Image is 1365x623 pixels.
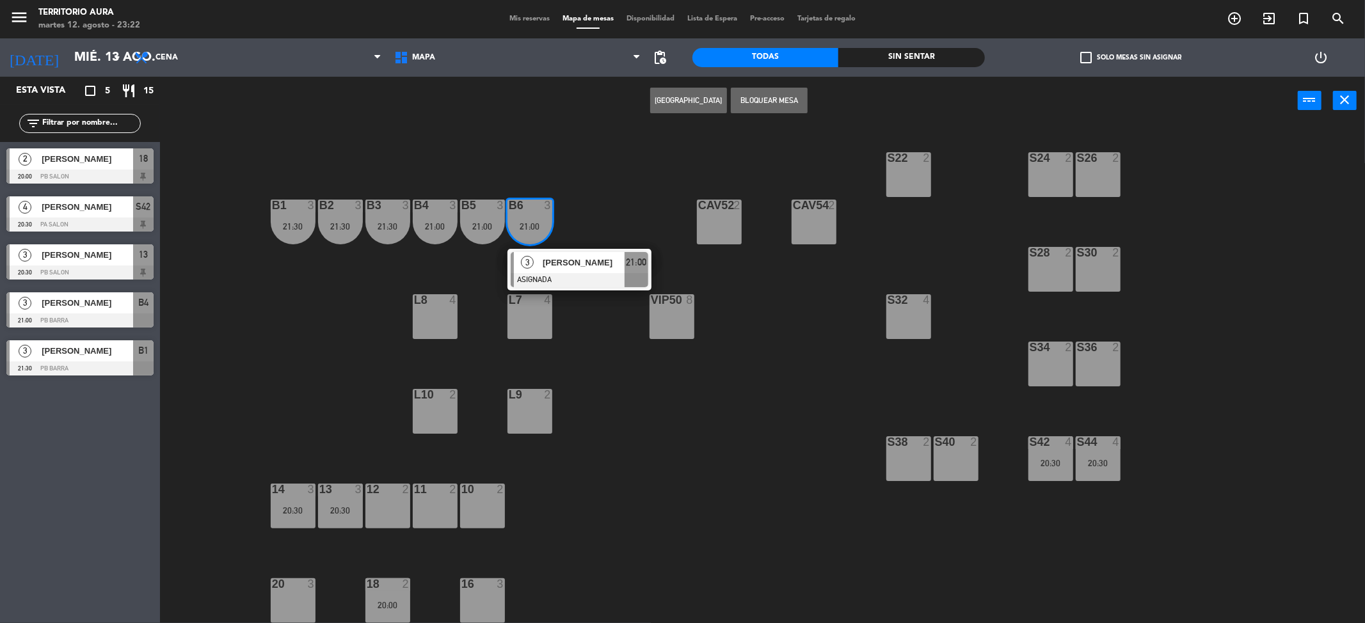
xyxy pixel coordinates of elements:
div: TERRITORIO AURA [38,6,140,19]
div: 8 [686,294,694,306]
div: 2 [733,200,741,211]
i: turned_in_not [1296,11,1311,26]
div: B2 [319,200,320,211]
div: 20:30 [1028,459,1073,468]
span: pending_actions [653,50,668,65]
div: 2 [923,436,930,448]
span: check_box_outline_blank [1080,52,1092,63]
div: S26 [1077,152,1078,164]
span: 3 [19,345,31,358]
span: 2 [19,153,31,166]
div: martes 12. agosto - 23:22 [38,19,140,32]
div: 13 [319,484,320,495]
span: MAPA [412,53,435,62]
label: Solo mesas sin asignar [1080,52,1181,63]
button: close [1333,91,1357,110]
div: 3 [497,578,504,590]
div: 2 [402,578,410,590]
i: menu [10,8,29,27]
div: 2 [1065,152,1073,164]
span: Cena [156,53,178,62]
div: 2 [1112,247,1120,258]
span: 18 [139,151,148,166]
div: 3 [402,200,410,211]
span: B1 [138,343,148,358]
span: Mapa de mesas [556,15,620,22]
span: 5 [105,84,110,99]
div: 4 [449,294,457,306]
i: exit_to_app [1261,11,1277,26]
i: filter_list [26,116,41,131]
div: 2 [544,389,552,400]
div: 4 [1065,436,1073,448]
i: power_settings_new [1313,50,1329,65]
span: [PERSON_NAME] [42,200,133,214]
div: S36 [1077,342,1078,353]
div: 21:00 [413,222,458,231]
span: Disponibilidad [620,15,681,22]
span: Tarjetas de regalo [791,15,862,22]
span: Lista de Espera [681,15,744,22]
div: Sin sentar [838,48,985,67]
div: L10 [414,389,415,400]
div: 3 [449,200,457,211]
span: [PERSON_NAME] [42,296,133,310]
div: 2 [1112,342,1120,353]
span: 15 [143,84,154,99]
div: s44 [1077,436,1078,448]
input: Filtrar por nombre... [41,116,140,130]
span: 3 [19,297,31,310]
span: 13 [139,247,148,262]
span: [PERSON_NAME] [42,344,133,358]
div: 2 [402,484,410,495]
div: 2 [497,484,504,495]
button: [GEOGRAPHIC_DATA] [650,88,727,113]
div: S30 [1077,247,1078,258]
span: 4 [19,201,31,214]
i: crop_square [83,83,98,99]
span: S42 [136,199,151,214]
div: L8 [414,294,415,306]
div: 2 [828,200,836,211]
div: 4 [544,294,552,306]
div: 3 [544,200,552,211]
button: power_input [1298,91,1321,110]
div: 21:00 [460,222,505,231]
i: search [1330,11,1346,26]
span: 3 [521,256,534,269]
div: 4 [923,294,930,306]
div: CAV52 [698,200,699,211]
div: 21:30 [365,222,410,231]
div: 2 [449,484,457,495]
div: 11 [414,484,415,495]
span: B4 [138,295,148,310]
div: 2 [449,389,457,400]
div: 20:30 [271,506,315,515]
span: Mis reservas [503,15,556,22]
div: B5 [461,200,462,211]
div: 3 [307,484,315,495]
div: Esta vista [6,83,92,99]
div: 20:30 [1076,459,1121,468]
div: 2 [1065,342,1073,353]
div: 20 [272,578,273,590]
div: 2 [1065,247,1073,258]
div: 21:30 [318,222,363,231]
span: [PERSON_NAME] [42,248,133,262]
div: 20:00 [365,601,410,610]
span: 21:00 [626,255,646,270]
div: 14 [272,484,273,495]
div: 16 [461,578,462,590]
button: Bloquear Mesa [731,88,808,113]
div: 4 [1112,436,1120,448]
span: Pre-acceso [744,15,791,22]
i: power_input [1302,92,1318,107]
span: [PERSON_NAME] [543,256,625,269]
